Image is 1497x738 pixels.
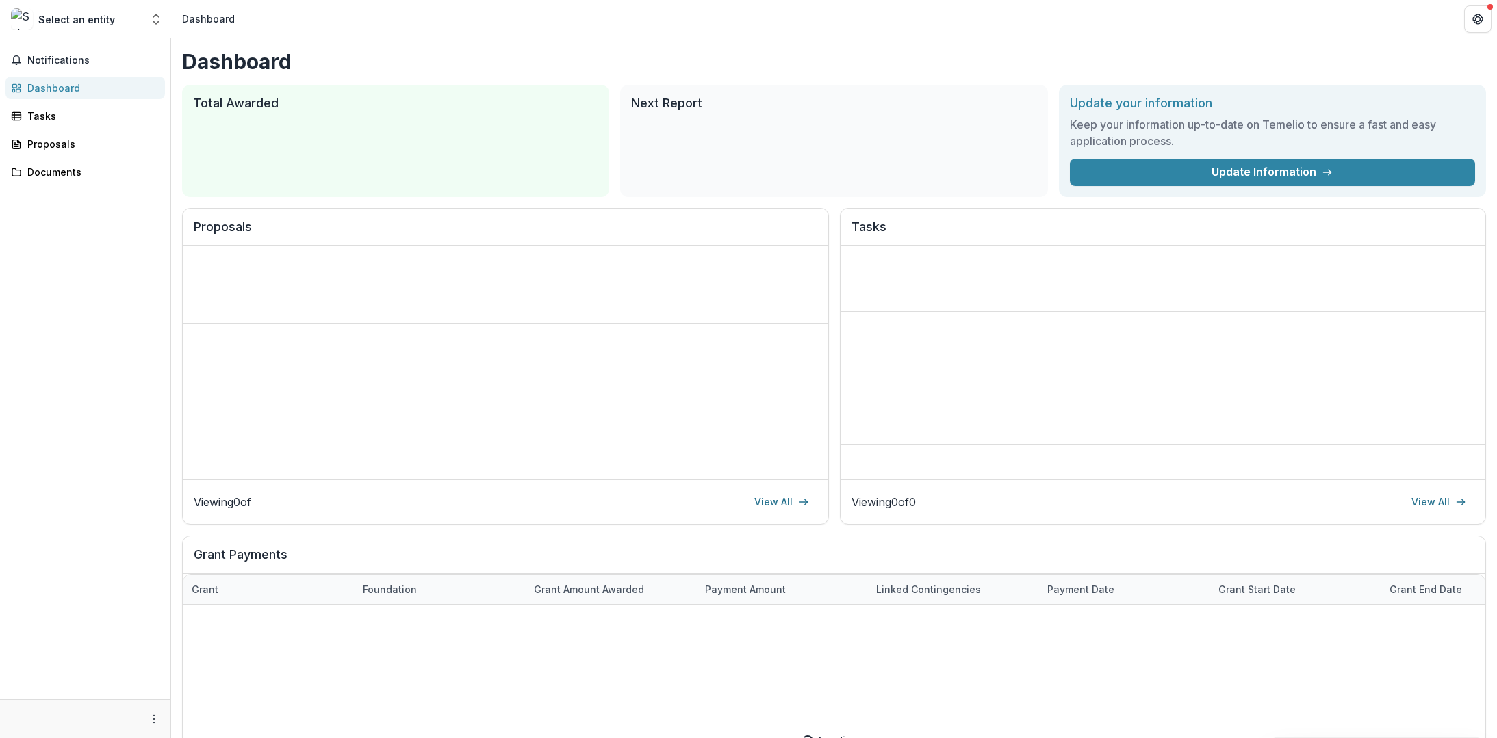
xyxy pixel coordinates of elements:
[177,9,240,29] nav: breadcrumb
[146,711,162,727] button: More
[146,5,166,33] button: Open entity switcher
[38,12,115,27] div: Select an entity
[27,81,154,95] div: Dashboard
[27,137,154,151] div: Proposals
[182,49,1486,74] h1: Dashboard
[194,547,1474,573] h2: Grant Payments
[194,494,251,510] p: Viewing 0 of
[5,161,165,183] a: Documents
[1403,491,1474,513] a: View All
[5,133,165,155] a: Proposals
[27,55,159,66] span: Notifications
[5,49,165,71] button: Notifications
[631,96,1036,111] h2: Next Report
[194,220,817,246] h2: Proposals
[193,96,598,111] h2: Total Awarded
[182,12,235,26] div: Dashboard
[27,165,154,179] div: Documents
[1070,96,1475,111] h2: Update your information
[5,77,165,99] a: Dashboard
[852,220,1475,246] h2: Tasks
[1070,159,1475,186] a: Update Information
[11,8,33,30] img: Select an entity
[5,105,165,127] a: Tasks
[852,494,916,510] p: Viewing 0 of 0
[1464,5,1492,33] button: Get Help
[1070,116,1475,149] h3: Keep your information up-to-date on Temelio to ensure a fast and easy application process.
[27,109,154,123] div: Tasks
[746,491,817,513] a: View All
